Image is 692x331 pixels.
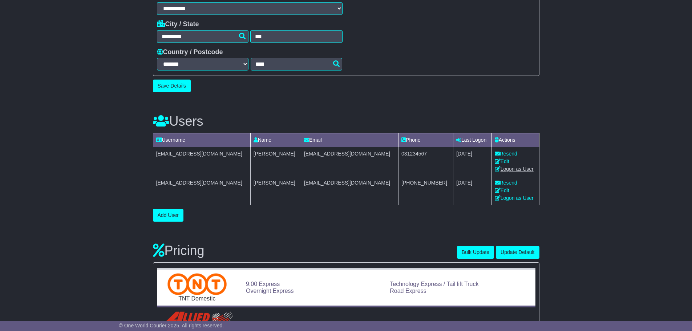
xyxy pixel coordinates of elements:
a: Road Express [390,288,426,294]
a: 9:00 Express [246,281,280,287]
a: Logon as User [495,195,534,201]
td: Actions [491,133,539,147]
h3: Users [153,114,539,129]
a: Resend [495,180,517,186]
a: Technology Express / Tail lift Truck [390,281,478,287]
button: Update Default [496,246,539,259]
h3: Pricing [153,243,457,258]
td: Last Logon [453,133,491,147]
td: 031234567 [398,147,453,176]
td: [PHONE_NUMBER] [398,176,453,205]
td: [EMAIL_ADDRESS][DOMAIN_NAME] [301,147,398,176]
td: Username [153,133,250,147]
a: Edit [495,187,509,193]
td: [DATE] [453,176,491,205]
td: [EMAIL_ADDRESS][DOMAIN_NAME] [153,176,250,205]
label: City / State [157,20,199,28]
button: Bulk Update [457,246,494,259]
td: [EMAIL_ADDRESS][DOMAIN_NAME] [153,147,250,176]
label: Country / Postcode [157,48,223,56]
button: Save Details [153,80,191,92]
td: [PERSON_NAME] [250,176,301,205]
a: Logon as User [495,166,534,172]
td: Phone [398,133,453,147]
td: [DATE] [453,147,491,176]
td: Name [250,133,301,147]
td: Email [301,133,398,147]
div: TNT Domestic [161,295,234,302]
a: Resend [495,151,517,157]
a: Overnight Express [246,288,294,294]
img: TNT Domestic [167,273,227,295]
button: Add User [153,209,183,222]
span: © One World Courier 2025. All rights reserved. [119,323,224,328]
td: [EMAIL_ADDRESS][DOMAIN_NAME] [301,176,398,205]
a: Edit [495,158,509,164]
td: [PERSON_NAME] [250,147,301,176]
